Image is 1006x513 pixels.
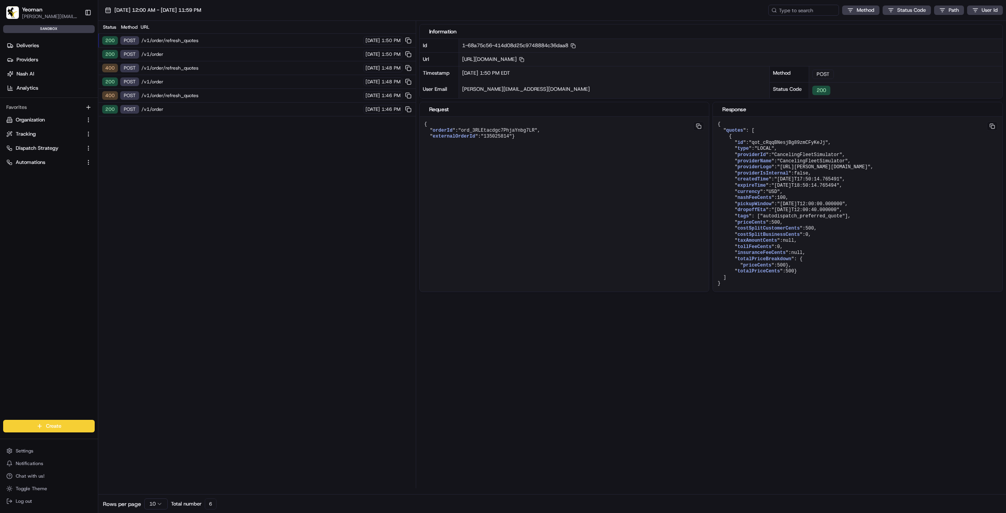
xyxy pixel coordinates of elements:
[16,116,45,123] span: Organization
[777,244,780,250] span: 0
[3,156,95,169] button: Automations
[738,140,743,145] span: id
[738,238,777,243] span: taxAmountCents
[420,66,459,83] div: Timestamp
[3,114,95,126] button: Organization
[141,24,413,30] div: URL
[63,111,129,125] a: 💻API Documentation
[102,105,118,114] div: 200
[8,8,24,24] img: Nash
[22,13,78,20] button: [PERSON_NAME][EMAIL_ADDRESS][DOMAIN_NAME]
[66,115,73,121] div: 💻
[3,68,98,80] a: Nash AI
[114,7,201,14] span: [DATE] 12:00 AM - [DATE] 11:59 PM
[738,189,760,195] span: currency
[738,171,789,176] span: providerIsInternal
[771,207,839,213] span: "[DATE]T12:00:40.000000"
[806,226,814,231] span: 500
[429,105,700,113] div: Request
[760,213,845,219] span: "autodispatch_preferred_quote"
[16,485,47,492] span: Toggle Theme
[754,146,774,151] span: "LOCAL"
[738,207,766,213] span: dropoffEta
[3,142,95,154] button: Dispatch Strategy
[6,116,82,123] a: Organization
[382,92,400,99] span: 1:46 PM
[738,177,769,182] span: createdTime
[141,92,361,99] span: /v1/order/refresh_quotes
[365,37,380,44] span: [DATE]
[6,145,82,152] a: Dispatch Strategy
[481,134,512,139] span: "135025814"
[857,7,874,14] span: Method
[768,5,839,16] input: Type to search
[3,483,95,494] button: Toggle Theme
[120,64,139,72] div: POST
[3,496,95,507] button: Log out
[749,140,828,145] span: "qot_cRqqBNesjBg89zmCFyKeJj"
[777,201,845,207] span: "[DATE]T12:00:00.000000"
[46,423,61,430] span: Create
[770,66,809,82] div: Method
[738,250,786,256] span: insuranceFeeCents
[783,238,794,243] span: null
[101,24,117,30] div: Status
[365,51,380,57] span: [DATE]
[462,42,576,49] span: 1-68a75c56-414d08d25c9748884c36daa8
[3,82,98,94] a: Analytics
[982,7,998,14] span: User Id
[120,91,139,100] div: POST
[458,128,538,133] span: "ord_3RLEtacdgc7PhjaYnbg7LR"
[766,189,780,195] span: "USD"
[120,77,139,86] div: POST
[6,6,19,19] img: Yeoman
[774,177,842,182] span: "[DATE]T17:50:14.765491"
[842,6,879,15] button: Method
[141,65,361,71] span: /v1/order/refresh_quotes
[141,106,361,112] span: /v1/order
[27,75,129,83] div: Start new chat
[78,133,95,139] span: Pylon
[3,458,95,469] button: Notifications
[16,460,43,467] span: Notifications
[3,101,95,114] div: Favorites
[3,445,95,456] button: Settings
[22,6,42,13] button: Yeoman
[897,7,926,14] span: Status Code
[16,498,32,504] span: Log out
[420,52,459,66] div: Url
[382,51,400,57] span: 1:50 PM
[141,79,361,85] span: /v1/order
[55,133,95,139] a: Powered byPylon
[20,51,130,59] input: Clear
[713,117,1002,292] pre: { " ": [ { " ": , " ": , " ": , " ": , " ": , " ": , " ": , " ": , " ": , " ": , " ": , " ": , " ...
[171,500,202,507] span: Total number
[205,498,217,509] div: 6
[141,51,361,57] span: /v1/order
[967,6,1003,15] button: User Id
[17,56,38,63] span: Providers
[3,128,95,140] button: Tracking
[726,128,743,133] span: quotes
[738,183,766,188] span: expireTime
[738,226,800,231] span: costSplitCustomerCents
[141,37,361,44] span: /v1/order/refresh_quotes
[420,83,459,99] div: User Email
[382,65,400,71] span: 1:48 PM
[102,77,118,86] div: 200
[119,24,138,30] div: Method
[459,66,769,83] div: [DATE] 1:50 PM EDT
[120,36,139,45] div: POST
[365,92,380,99] span: [DATE]
[16,145,59,152] span: Dispatch Strategy
[5,111,63,125] a: 📗Knowledge Base
[777,263,786,268] span: 500
[934,6,964,15] button: Path
[101,5,205,16] button: [DATE] 12:00 AM - [DATE] 11:59 PM
[433,128,452,133] span: orderId
[3,53,98,66] a: Providers
[16,448,33,454] span: Settings
[103,500,141,508] span: Rows per page
[738,268,780,274] span: totalPriceCents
